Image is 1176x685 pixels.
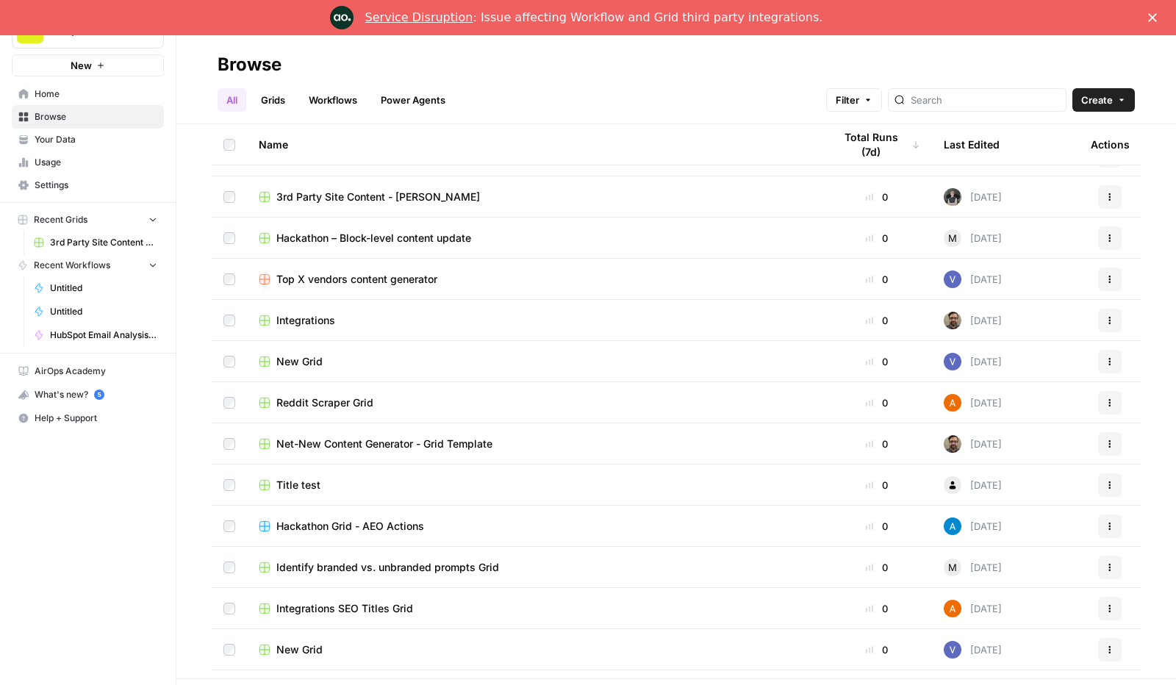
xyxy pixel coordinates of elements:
[944,641,961,659] img: 2tijbeq1l253n59yk5qyo2htxvbk
[300,88,366,112] a: Workflows
[27,323,164,347] a: HubSpot Email Analysis Segment
[276,519,424,534] span: Hackathon Grid - AEO Actions
[372,88,454,112] a: Power Agents
[276,560,499,575] span: Identify branded vs. unbranded prompts Grid
[27,300,164,323] a: Untitled
[259,272,810,287] a: Top X vendors content generator
[12,173,164,197] a: Settings
[944,353,961,370] img: 2tijbeq1l253n59yk5qyo2htxvbk
[34,213,87,226] span: Recent Grids
[276,642,323,657] span: New Grid
[836,93,859,107] span: Filter
[35,133,157,146] span: Your Data
[27,276,164,300] a: Untitled
[833,478,920,492] div: 0
[35,110,157,123] span: Browse
[276,601,413,616] span: Integrations SEO Titles Grid
[944,394,1002,412] div: [DATE]
[826,88,882,112] button: Filter
[259,124,810,165] div: Name
[50,305,157,318] span: Untitled
[1148,13,1163,22] div: Close
[944,124,1000,165] div: Last Edited
[833,190,920,204] div: 0
[944,312,1002,329] div: [DATE]
[97,391,101,398] text: 5
[34,259,110,272] span: Recent Workflows
[35,179,157,192] span: Settings
[12,54,164,76] button: New
[833,272,920,287] div: 0
[944,188,1002,206] div: [DATE]
[27,231,164,254] a: 3rd Party Site Content - [PERSON_NAME]
[35,365,157,378] span: AirOps Academy
[833,560,920,575] div: 0
[12,383,164,406] button: What's new? 5
[276,437,492,451] span: Net-New Content Generator - Grid Template
[944,600,1002,617] div: [DATE]
[365,10,823,25] div: : Issue affecting Workflow and Grid third party integrations.
[365,10,473,24] a: Service Disruption
[12,128,164,151] a: Your Data
[259,478,810,492] a: Title test
[276,190,480,204] span: 3rd Party Site Content - [PERSON_NAME]
[1091,124,1130,165] div: Actions
[276,354,323,369] span: New Grid
[944,188,961,206] img: 211aqkik8j7ucmuyaav4z84kfrnn
[276,395,373,410] span: Reddit Scraper Grid
[948,231,957,245] span: M
[12,359,164,383] a: AirOps Academy
[833,354,920,369] div: 0
[259,601,810,616] a: Integrations SEO Titles Grid
[833,231,920,245] div: 0
[94,390,104,400] a: 5
[276,272,437,287] span: Top X vendors content generator
[1072,88,1135,112] button: Create
[944,229,1002,247] div: [DATE]
[276,313,335,328] span: Integrations
[944,353,1002,370] div: [DATE]
[944,476,1002,494] div: [DATE]
[944,435,961,453] img: w3u4o0x674bbhdllp7qjejaf0yui
[944,312,961,329] img: w3u4o0x674bbhdllp7qjejaf0yui
[71,58,92,73] span: New
[50,236,157,249] span: 3rd Party Site Content - [PERSON_NAME]
[35,87,157,101] span: Home
[833,519,920,534] div: 0
[833,395,920,410] div: 0
[944,641,1002,659] div: [DATE]
[944,559,1002,576] div: [DATE]
[252,88,294,112] a: Grids
[35,156,157,169] span: Usage
[259,395,810,410] a: Reddit Scraper Grid
[833,437,920,451] div: 0
[259,190,810,204] a: 3rd Party Site Content - [PERSON_NAME]
[833,313,920,328] div: 0
[12,82,164,106] a: Home
[944,394,961,412] img: i32oznjerd8hxcycc1k00ct90jt3
[12,384,163,406] div: What's new?
[50,329,157,342] span: HubSpot Email Analysis Segment
[259,560,810,575] a: Identify branded vs. unbranded prompts Grid
[259,231,810,245] a: Hackathon – Block-level content update
[833,642,920,657] div: 0
[944,600,961,617] img: i32oznjerd8hxcycc1k00ct90jt3
[944,517,1002,535] div: [DATE]
[12,151,164,174] a: Usage
[12,406,164,430] button: Help + Support
[12,254,164,276] button: Recent Workflows
[259,313,810,328] a: Integrations
[944,270,961,288] img: 2tijbeq1l253n59yk5qyo2htxvbk
[1081,93,1113,107] span: Create
[50,281,157,295] span: Untitled
[259,642,810,657] a: New Grid
[218,88,246,112] a: All
[833,601,920,616] div: 0
[259,519,810,534] a: Hackathon Grid - AEO Actions
[944,517,961,535] img: o3cqybgnmipr355j8nz4zpq1mc6x
[35,412,157,425] span: Help + Support
[218,53,282,76] div: Browse
[259,437,810,451] a: Net-New Content Generator - Grid Template
[330,6,354,29] img: Profile image for Engineering
[259,354,810,369] a: New Grid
